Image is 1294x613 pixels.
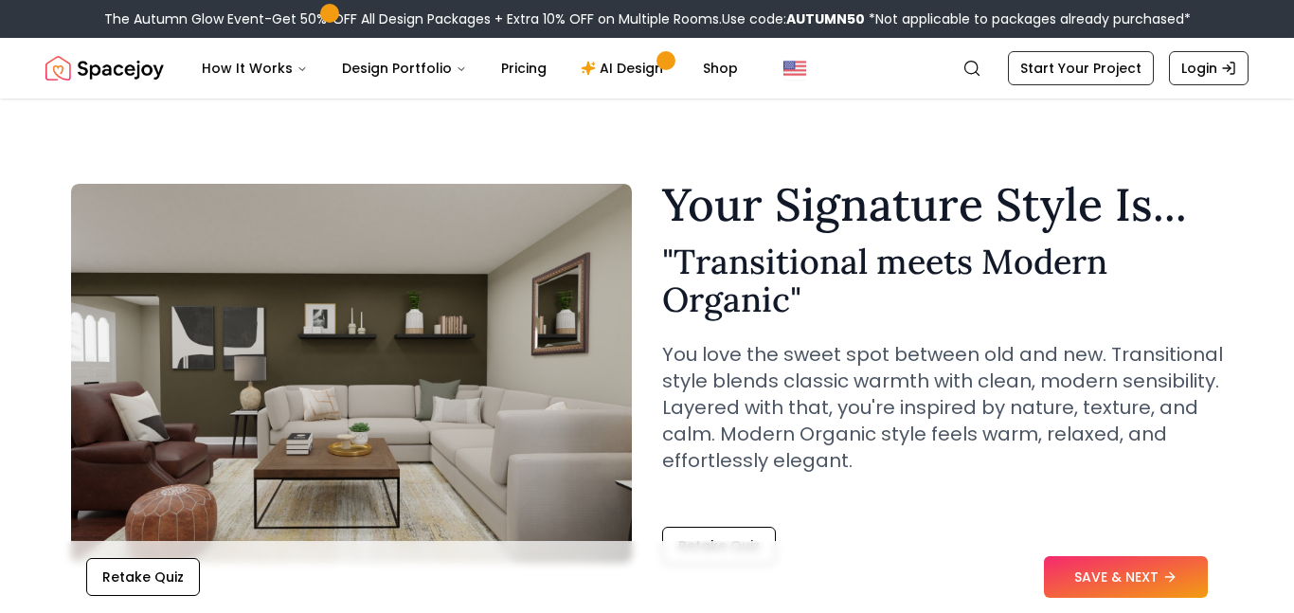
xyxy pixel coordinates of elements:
[662,243,1223,318] h2: " Transitional meets Modern Organic "
[662,341,1223,474] p: You love the sweet spot between old and new. Transitional style blends classic warmth with clean,...
[1008,51,1154,85] a: Start Your Project
[1044,556,1208,598] button: SAVE & NEXT
[45,38,1249,99] nav: Global
[783,57,806,80] img: United States
[104,9,1191,28] div: The Autumn Glow Event-Get 50% OFF All Design Packages + Extra 10% OFF on Multiple Rooms.
[71,184,632,563] img: Transitional meets Modern Organic Style Example
[86,558,200,596] button: Retake Quiz
[662,527,776,565] button: Retake Quiz
[566,49,684,87] a: AI Design
[1169,51,1249,85] a: Login
[45,49,164,87] img: Spacejoy Logo
[722,9,865,28] span: Use code:
[865,9,1191,28] span: *Not applicable to packages already purchased*
[45,49,164,87] a: Spacejoy
[187,49,323,87] button: How It Works
[327,49,482,87] button: Design Portfolio
[662,182,1223,227] h1: Your Signature Style Is...
[486,49,562,87] a: Pricing
[187,49,753,87] nav: Main
[786,9,865,28] b: AUTUMN50
[688,49,753,87] a: Shop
